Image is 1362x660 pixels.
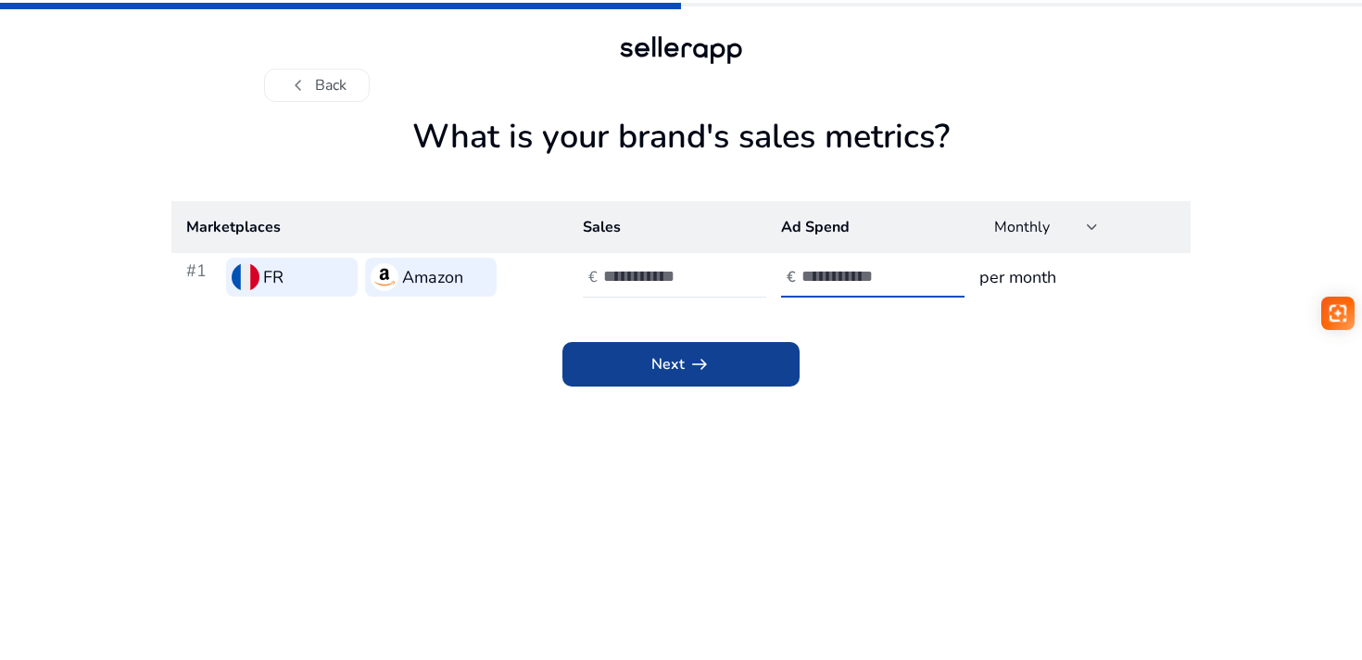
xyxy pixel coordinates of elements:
h4: € [588,269,598,286]
button: chevron_leftBack [264,69,370,102]
th: Ad Spend [766,201,965,253]
h1: What is your brand's sales metrics? [171,117,1191,201]
th: Marketplaces [171,201,568,253]
img: fr.svg [232,263,259,291]
span: Next [651,353,711,375]
h3: FR [263,264,284,290]
h3: per month [979,264,1176,290]
h4: € [787,269,796,286]
h3: #1 [186,258,219,297]
button: Nextarrow_right_alt [562,342,800,387]
span: chevron_left [287,74,309,96]
th: Sales [568,201,766,253]
span: Monthly [994,217,1050,237]
h3: Amazon [402,264,463,290]
span: arrow_right_alt [688,353,711,375]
